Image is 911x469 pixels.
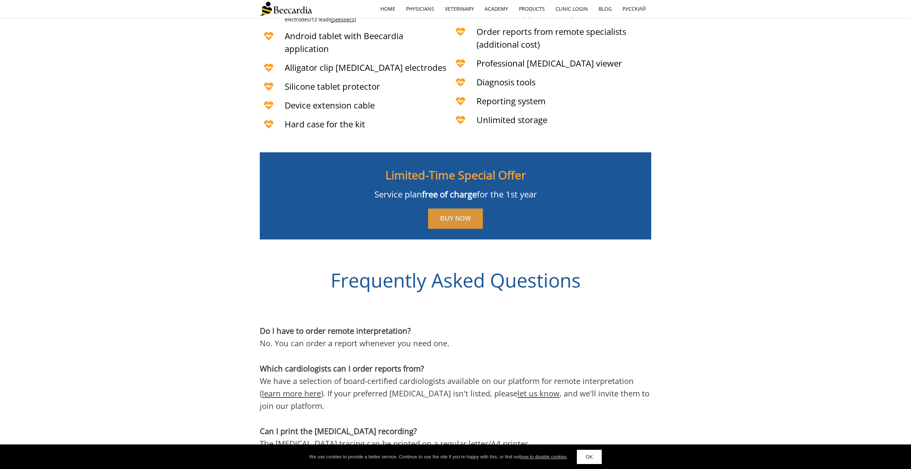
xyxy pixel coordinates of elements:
[285,30,403,54] span: Android tablet with Beecardia application
[476,26,626,50] span: Order reports from remote specialists (additional cost)
[285,80,380,92] span: Silicone tablet protector
[260,2,312,16] img: Beecardia
[260,438,530,449] span: The [MEDICAL_DATA] tracing can be printed on a regular letter/A4 printer.
[550,1,593,17] a: Clinic Login
[331,16,333,23] span: (
[593,1,617,17] a: Blog
[476,95,546,107] span: Reporting system
[260,375,649,411] span: We have a selection of board-certified cardiologists available on our platform for remote interpr...
[440,215,471,222] span: BUY NOW
[520,454,567,459] a: how to disable cookies
[428,209,483,229] a: BUY NOW
[262,388,321,399] a: learn more here
[577,450,602,464] a: OK
[341,16,356,23] span: specs)
[285,118,365,130] span: Hard case for the kit
[375,1,401,17] a: home
[285,99,375,111] span: Device extension cable
[260,363,424,374] span: Which cardiologists can I order reports from?
[333,16,341,23] span: see
[476,114,547,126] span: Unlimited storage
[476,76,536,88] span: Diagnosis tools
[309,453,568,460] div: We use cookies to provide a better service. Continue to use the site If you're happy with this, o...
[285,6,451,23] span: Device configuration - 3 electrodes/6 leads, 5 electrodes/7 leads or 10 electrodes/12 leads
[422,188,477,200] span: free of charge
[477,188,537,200] span: for the 1st year
[374,188,422,200] span: Service plan
[285,62,446,73] span: Alligator clip [MEDICAL_DATA] electrodes
[479,1,514,17] a: Academy
[260,325,411,336] span: Do I have to order remote interpretation?
[385,167,526,183] span: Limited-Time Special Offer
[617,1,651,17] a: Русский
[439,1,479,17] a: Veterinary
[333,17,356,23] a: seespecs)
[260,338,449,348] span: No. You can order a report whenever you need one.
[517,388,559,399] a: let us know
[260,426,417,436] span: Can I print the [MEDICAL_DATA] recording?
[476,57,622,69] span: Professional [MEDICAL_DATA] viewer
[401,1,439,17] a: Physicians
[514,1,550,17] a: Products
[331,267,581,293] span: Frequently Asked Questions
